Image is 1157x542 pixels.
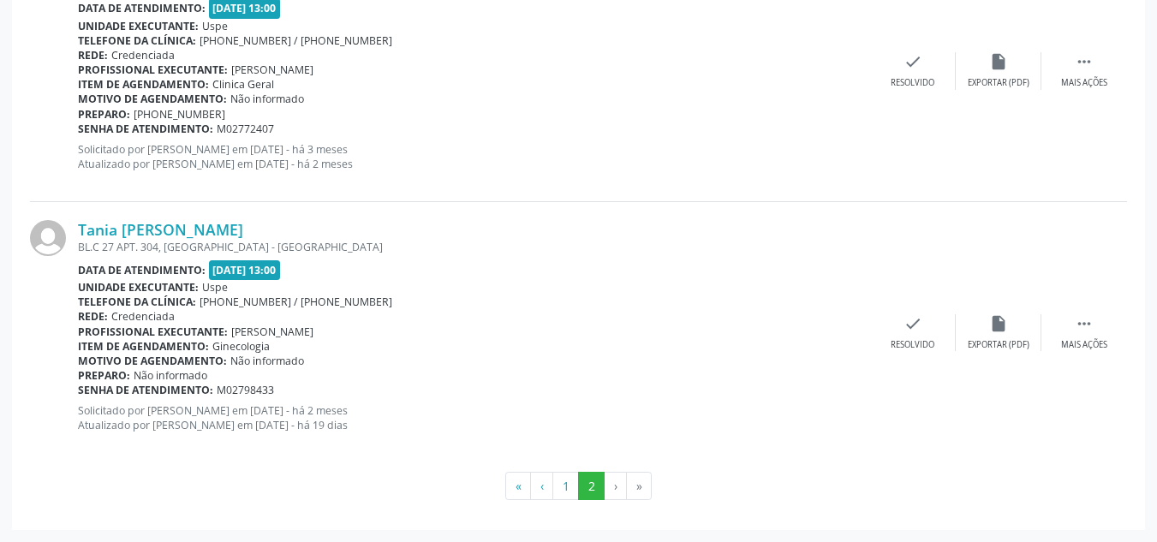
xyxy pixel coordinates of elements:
[202,19,228,33] span: Uspe
[78,77,209,92] b: Item de agendamento:
[78,339,209,354] b: Item de agendamento:
[111,309,175,324] span: Credenciada
[78,309,108,324] b: Rede:
[217,383,274,397] span: M02798433
[968,339,1029,351] div: Exportar (PDF)
[891,77,934,89] div: Resolvido
[231,325,313,339] span: [PERSON_NAME]
[78,403,870,432] p: Solicitado por [PERSON_NAME] em [DATE] - há 2 meses Atualizado por [PERSON_NAME] em [DATE] - há 1...
[552,472,579,501] button: Go to page 1
[78,19,199,33] b: Unidade executante:
[78,107,130,122] b: Preparo:
[989,52,1008,71] i: insert_drive_file
[134,107,225,122] span: [PHONE_NUMBER]
[505,472,531,501] button: Go to first page
[78,1,206,15] b: Data de atendimento:
[578,472,605,501] button: Go to page 2
[200,295,392,309] span: [PHONE_NUMBER] / [PHONE_NUMBER]
[530,472,553,501] button: Go to previous page
[212,339,270,354] span: Ginecologia
[1061,77,1107,89] div: Mais ações
[78,263,206,277] b: Data de atendimento:
[1075,314,1094,333] i: 
[78,354,227,368] b: Motivo de agendamento:
[78,33,196,48] b: Telefone da clínica:
[989,314,1008,333] i: insert_drive_file
[968,77,1029,89] div: Exportar (PDF)
[217,122,274,136] span: M02772407
[78,48,108,63] b: Rede:
[231,63,313,77] span: [PERSON_NAME]
[78,368,130,383] b: Preparo:
[904,314,922,333] i: check
[78,220,243,239] a: Tania [PERSON_NAME]
[78,383,213,397] b: Senha de atendimento:
[111,48,175,63] span: Credenciada
[78,325,228,339] b: Profissional executante:
[1075,52,1094,71] i: 
[30,472,1127,501] ul: Pagination
[78,295,196,309] b: Telefone da clínica:
[891,339,934,351] div: Resolvido
[1061,339,1107,351] div: Mais ações
[78,92,227,106] b: Motivo de agendamento:
[78,280,199,295] b: Unidade executante:
[904,52,922,71] i: check
[30,220,66,256] img: img
[212,77,274,92] span: Clinica Geral
[209,260,281,280] span: [DATE] 13:00
[78,63,228,77] b: Profissional executante:
[78,142,870,171] p: Solicitado por [PERSON_NAME] em [DATE] - há 3 meses Atualizado por [PERSON_NAME] em [DATE] - há 2...
[134,368,207,383] span: Não informado
[202,280,228,295] span: Uspe
[230,92,304,106] span: Não informado
[78,122,213,136] b: Senha de atendimento:
[200,33,392,48] span: [PHONE_NUMBER] / [PHONE_NUMBER]
[78,240,870,254] div: BL.C 27 APT. 304, [GEOGRAPHIC_DATA] - [GEOGRAPHIC_DATA]
[230,354,304,368] span: Não informado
